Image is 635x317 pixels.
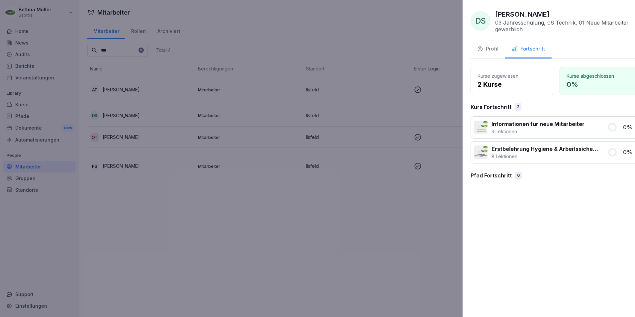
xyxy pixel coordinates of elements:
p: Erstbelehrung Hygiene & Arbeitssicherheit [492,145,599,153]
button: Fortschritt [505,41,552,58]
div: Fortschritt [512,45,545,53]
button: Profil [471,41,505,58]
p: Kurse zugewiesen [478,72,547,79]
p: Informationen für neue Mitarbeiter [492,120,585,128]
p: 03 Jahresschulung, 06 Technik, 01 Neue Mitarbeiter gewerblich [495,19,632,33]
div: Profil [477,45,499,53]
div: 2 [515,103,521,111]
div: 0 [515,172,522,179]
p: 2 Kurse [478,79,547,89]
p: 3 Lektionen [492,128,585,135]
p: [PERSON_NAME] [495,9,550,19]
p: Kurs Fortschritt [471,103,511,111]
p: Pfad Fortschritt [471,171,512,179]
div: DS [471,11,491,31]
p: 8 Lektionen [492,153,599,160]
